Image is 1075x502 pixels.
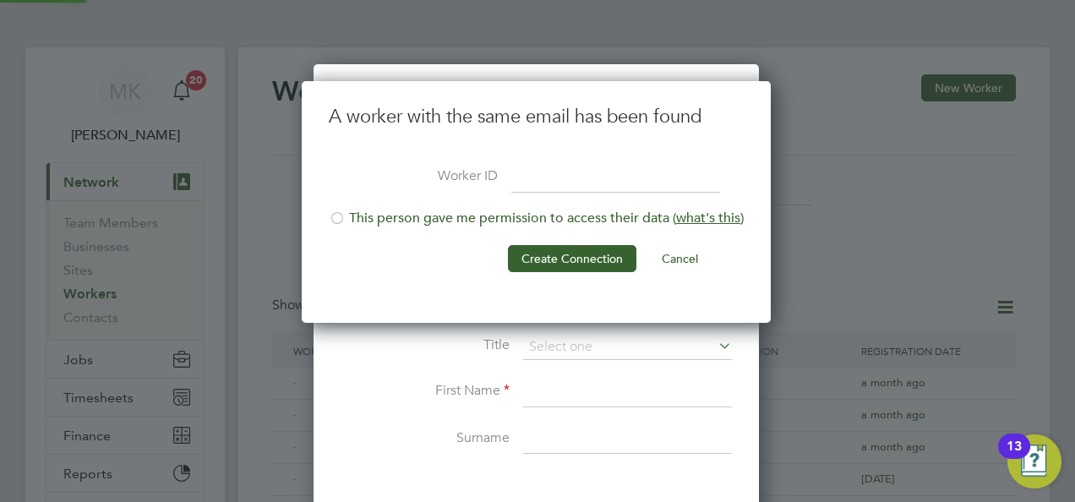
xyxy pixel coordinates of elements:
[648,245,712,272] button: Cancel
[676,210,740,226] span: what's this
[1007,446,1022,468] div: 13
[341,429,510,447] label: Surname
[341,336,510,354] label: Title
[329,167,498,185] label: Worker ID
[1007,434,1061,488] button: Open Resource Center, 13 new notifications
[329,105,744,129] h3: A worker with the same email has been found
[508,245,636,272] button: Create Connection
[523,335,732,360] input: Select one
[329,210,744,244] li: This person gave me permission to access their data ( )
[341,382,510,400] label: First Name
